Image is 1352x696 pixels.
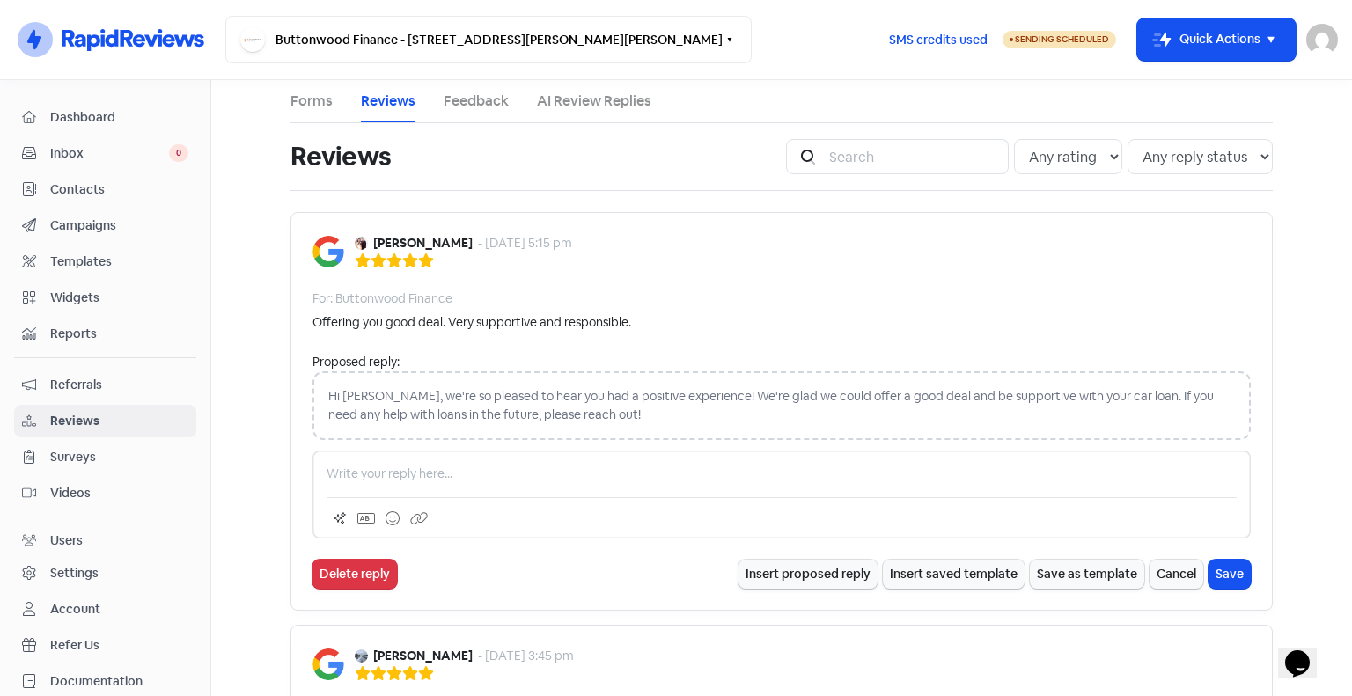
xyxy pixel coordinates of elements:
[50,531,83,550] div: Users
[312,648,344,680] img: Image
[1137,18,1296,61] button: Quick Actions
[355,649,368,663] img: Avatar
[290,128,391,185] h1: Reviews
[14,593,196,626] a: Account
[14,245,196,278] a: Templates
[50,636,188,655] span: Refer Us
[819,139,1009,174] input: Search
[373,234,473,253] b: [PERSON_NAME]
[478,647,574,665] div: - [DATE] 3:45 pm
[312,371,1251,440] div: Hi [PERSON_NAME], we're so pleased to hear you had a positive experience! We're glad we could off...
[1150,560,1203,589] button: Cancel
[14,629,196,662] a: Refer Us
[883,560,1025,589] button: Insert saved template
[1003,29,1116,50] a: Sending Scheduled
[50,144,169,163] span: Inbox
[14,137,196,170] a: Inbox 0
[373,647,473,665] b: [PERSON_NAME]
[312,353,1251,371] div: Proposed reply:
[1278,626,1334,678] iframe: chat widget
[537,91,651,112] a: AI Review Replies
[50,108,188,127] span: Dashboard
[50,672,188,691] span: Documentation
[50,289,188,307] span: Widgets
[50,216,188,235] span: Campaigns
[355,237,368,250] img: Avatar
[14,318,196,350] a: Reports
[14,557,196,590] a: Settings
[50,376,188,394] span: Referrals
[889,31,988,49] span: SMS credits used
[50,325,188,343] span: Reports
[14,477,196,509] a: Videos
[14,405,196,437] a: Reviews
[738,560,878,589] button: Insert proposed reply
[50,412,188,430] span: Reviews
[50,600,100,619] div: Account
[312,289,452,308] div: For: Buttonwood Finance
[444,91,509,112] a: Feedback
[312,313,631,332] div: Offering you good deal. Very supportive and responsible.
[50,564,99,582] div: Settings
[874,29,1003,48] a: SMS credits used
[169,144,188,162] span: 0
[1030,560,1144,589] button: Save as template
[14,173,196,206] a: Contacts
[1306,24,1338,55] img: User
[1209,560,1251,589] button: Save
[50,180,188,199] span: Contacts
[14,282,196,314] a: Widgets
[1015,33,1109,45] span: Sending Scheduled
[14,441,196,473] a: Surveys
[14,209,196,242] a: Campaigns
[14,524,196,557] a: Users
[14,101,196,134] a: Dashboard
[290,91,333,112] a: Forms
[50,484,188,502] span: Videos
[312,560,397,589] button: Delete reply
[50,253,188,271] span: Templates
[312,236,344,267] img: Image
[14,369,196,401] a: Referrals
[478,234,572,253] div: - [DATE] 5:15 pm
[50,448,188,466] span: Surveys
[361,91,415,112] a: Reviews
[225,16,752,63] button: Buttonwood Finance - [STREET_ADDRESS][PERSON_NAME][PERSON_NAME]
